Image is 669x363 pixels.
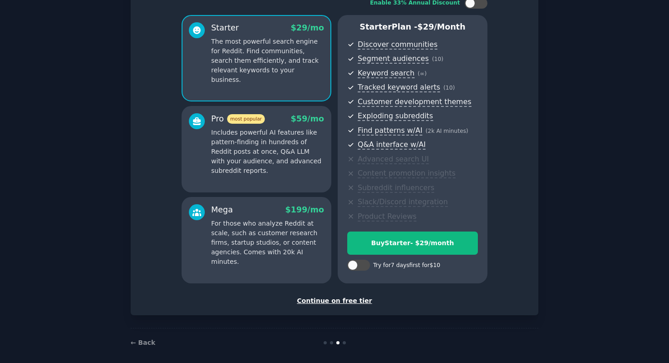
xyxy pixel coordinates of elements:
span: Subreddit influencers [358,183,434,193]
p: Starter Plan - [347,21,478,33]
button: BuyStarter- $29/month [347,232,478,255]
p: For those who analyze Reddit at scale, such as customer research firms, startup studios, or conte... [211,219,324,267]
span: Exploding subreddits [358,111,433,121]
span: $ 29 /mo [291,23,324,32]
div: Try for 7 days first for $10 [373,262,440,270]
span: Keyword search [358,69,415,78]
span: Content promotion insights [358,169,456,178]
span: Tracked keyword alerts [358,83,440,92]
span: most popular [227,114,265,124]
span: Advanced search UI [358,155,429,164]
span: $ 29 /month [417,22,466,31]
span: Product Reviews [358,212,416,222]
span: Find patterns w/AI [358,126,422,136]
p: The most powerful search engine for Reddit. Find communities, search them efficiently, and track ... [211,37,324,85]
span: ( 10 ) [432,56,443,62]
div: Pro [211,113,265,125]
span: $ 59 /mo [291,114,324,123]
span: Customer development themes [358,97,471,107]
div: Mega [211,204,233,216]
span: ( ∞ ) [418,71,427,77]
span: $ 199 /mo [285,205,324,214]
span: Discover communities [358,40,437,50]
span: ( 2k AI minutes ) [426,128,468,134]
span: Q&A interface w/AI [358,140,426,150]
p: Includes powerful AI features like pattern-finding in hundreds of Reddit posts at once, Q&A LLM w... [211,128,324,176]
a: ← Back [131,339,155,346]
div: Continue on free tier [140,296,529,306]
span: Slack/Discord integration [358,197,448,207]
div: Starter [211,22,239,34]
span: Segment audiences [358,54,429,64]
div: Buy Starter - $ 29 /month [348,238,477,248]
span: ( 10 ) [443,85,455,91]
